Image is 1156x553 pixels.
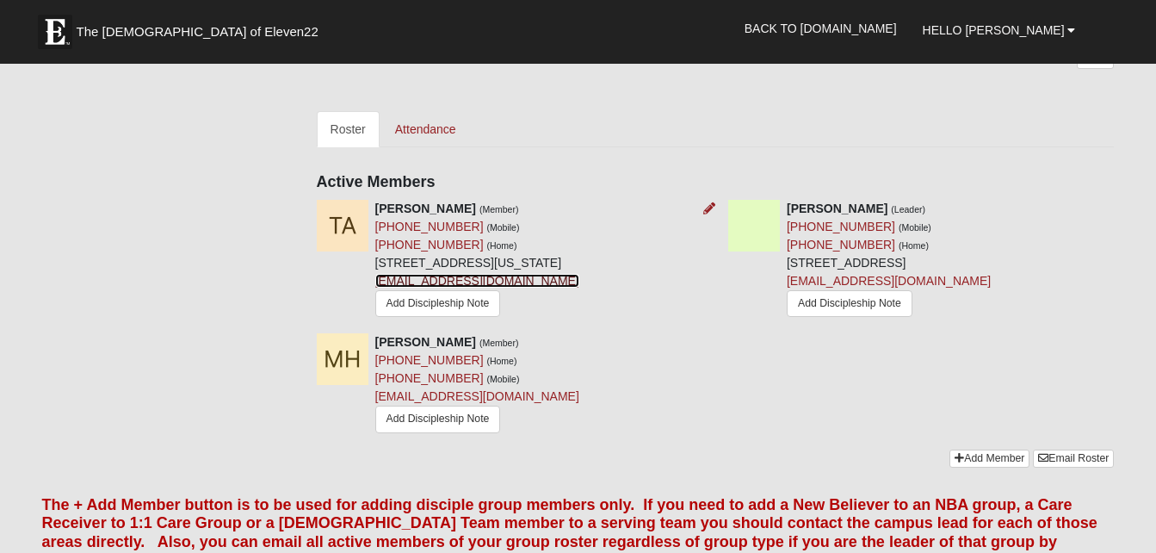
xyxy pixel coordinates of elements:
small: (Mobile) [486,222,519,233]
a: [PHONE_NUMBER] [375,371,484,385]
a: Add Discipleship Note [375,290,501,317]
a: Add Discipleship Note [375,406,501,432]
small: (Home) [899,240,929,251]
small: (Member) [479,338,519,348]
a: [PHONE_NUMBER] [375,220,484,233]
a: Attendance [381,111,470,147]
div: [STREET_ADDRESS][US_STATE] [375,200,579,321]
span: The [DEMOGRAPHIC_DATA] of Eleven22 [77,23,318,40]
div: [STREET_ADDRESS] [787,200,991,321]
strong: [PERSON_NAME] [787,202,887,215]
small: (Mobile) [486,374,519,384]
a: [PHONE_NUMBER] [375,238,484,252]
strong: [PERSON_NAME] [375,202,476,215]
small: (Member) [479,204,519,214]
a: [PHONE_NUMBER] [787,220,895,233]
small: (Mobile) [899,222,931,233]
a: [EMAIL_ADDRESS][DOMAIN_NAME] [787,274,991,288]
a: Hello [PERSON_NAME] [910,9,1089,52]
a: Email Roster [1033,450,1114,468]
a: [PHONE_NUMBER] [787,238,895,252]
a: Back to [DOMAIN_NAME] [732,7,910,50]
a: Add Member [949,450,1029,468]
small: (Leader) [891,204,925,214]
small: (Home) [486,356,516,366]
a: Add Discipleship Note [787,290,912,317]
img: Eleven22 logo [38,15,72,49]
a: [EMAIL_ADDRESS][DOMAIN_NAME] [375,274,579,288]
strong: [PERSON_NAME] [375,335,476,349]
a: Roster [317,111,380,147]
small: (Home) [486,240,516,251]
h4: Active Members [317,173,1115,192]
a: [EMAIL_ADDRESS][DOMAIN_NAME] [375,389,579,403]
a: [PHONE_NUMBER] [375,353,484,367]
span: Hello [PERSON_NAME] [923,23,1065,37]
a: The [DEMOGRAPHIC_DATA] of Eleven22 [29,6,374,49]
